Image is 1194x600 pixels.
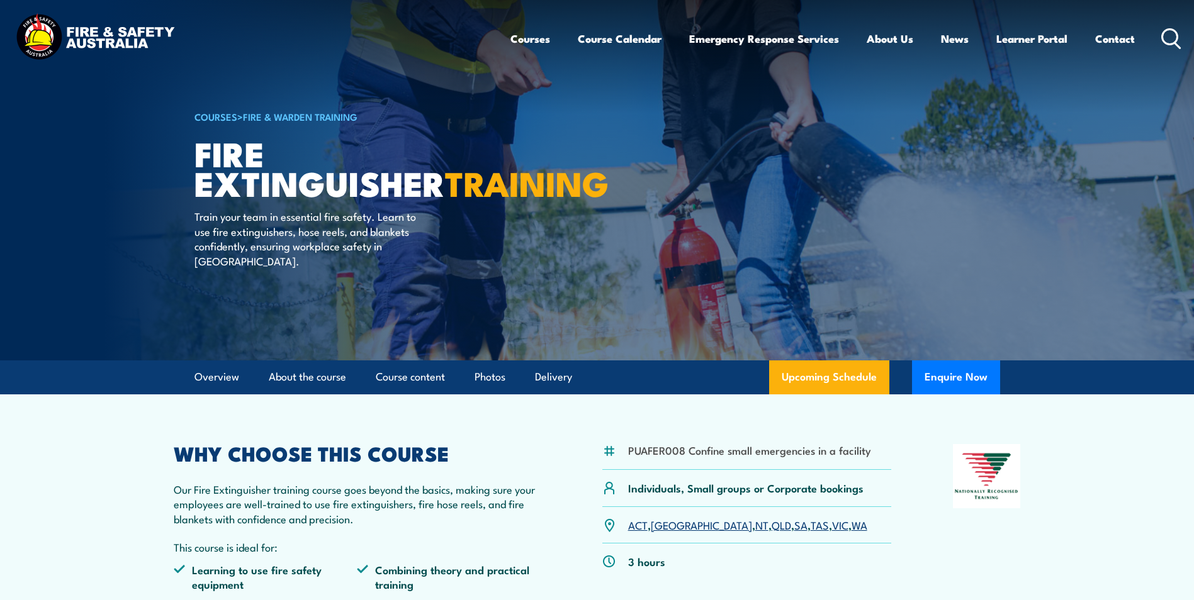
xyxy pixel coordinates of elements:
h2: WHY CHOOSE THIS COURSE [174,444,541,462]
a: Upcoming Schedule [769,360,889,394]
img: Nationally Recognised Training logo. [953,444,1021,508]
a: NT [755,517,769,532]
strong: TRAINING [445,156,609,208]
a: Photos [475,360,505,394]
p: Train your team in essential fire safety. Learn to use fire extinguishers, hose reels, and blanke... [194,209,424,268]
a: About the course [269,360,346,394]
p: This course is ideal for: [174,540,541,554]
a: Delivery [535,360,572,394]
a: TAS [811,517,829,532]
a: VIC [832,517,848,532]
a: Course Calendar [578,22,662,55]
h1: Fire Extinguisher [194,138,505,197]
a: Courses [510,22,550,55]
a: WA [852,517,867,532]
li: Learning to use fire safety equipment [174,562,358,592]
p: Our Fire Extinguisher training course goes beyond the basics, making sure your employees are well... [174,482,541,526]
a: Fire & Warden Training [243,109,358,123]
a: Overview [194,360,239,394]
p: 3 hours [628,554,665,569]
a: Course content [376,360,445,394]
li: PUAFER008 Confine small emergencies in a facility [628,443,871,457]
a: SA [794,517,808,532]
a: [GEOGRAPHIC_DATA] [651,517,752,532]
a: ACT [628,517,648,532]
a: Emergency Response Services [689,22,839,55]
a: Contact [1095,22,1135,55]
a: QLD [772,517,791,532]
a: COURSES [194,109,237,123]
a: Learner Portal [996,22,1067,55]
p: , , , , , , , [628,518,867,532]
h6: > [194,109,505,124]
a: News [941,22,969,55]
button: Enquire Now [912,360,1000,394]
li: Combining theory and practical training [357,562,541,592]
a: About Us [867,22,913,55]
p: Individuals, Small groups or Corporate bookings [628,481,864,495]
